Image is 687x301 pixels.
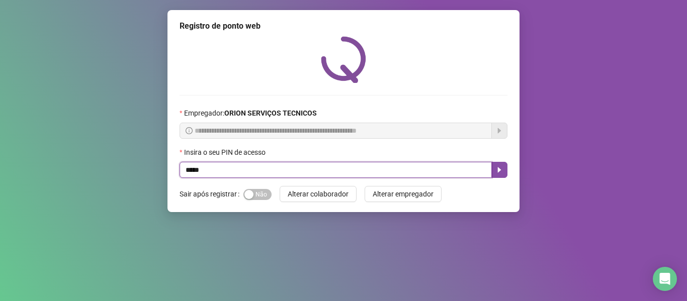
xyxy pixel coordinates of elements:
[224,109,317,117] strong: ORION SERVIÇOS TECNICOS
[180,147,272,158] label: Insira o seu PIN de acesso
[321,36,366,83] img: QRPoint
[653,267,677,291] div: Open Intercom Messenger
[495,166,503,174] span: caret-right
[184,108,317,119] span: Empregador :
[288,188,349,199] span: Alterar colaborador
[180,20,507,32] div: Registro de ponto web
[373,188,434,199] span: Alterar empregador
[186,127,193,134] span: info-circle
[180,186,243,202] label: Sair após registrar
[365,186,442,202] button: Alterar empregador
[280,186,357,202] button: Alterar colaborador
